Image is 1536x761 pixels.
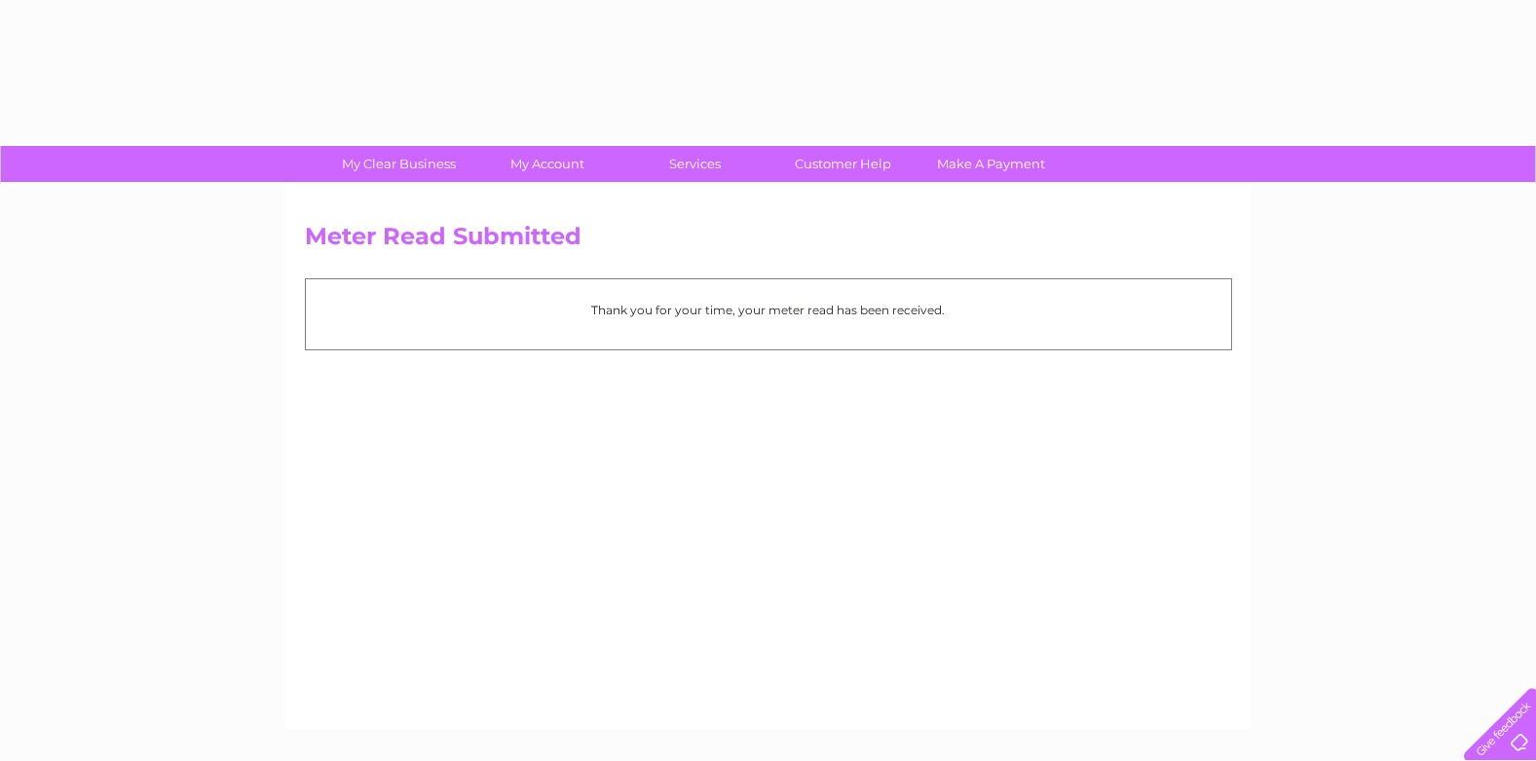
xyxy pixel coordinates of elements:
a: Customer Help [763,146,923,182]
a: My Account [467,146,627,182]
a: Make A Payment [911,146,1071,182]
a: My Clear Business [318,146,479,182]
p: Thank you for your time, your meter read has been received. [316,301,1221,319]
h2: Meter Read Submitted [305,223,1232,260]
a: Services [615,146,775,182]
